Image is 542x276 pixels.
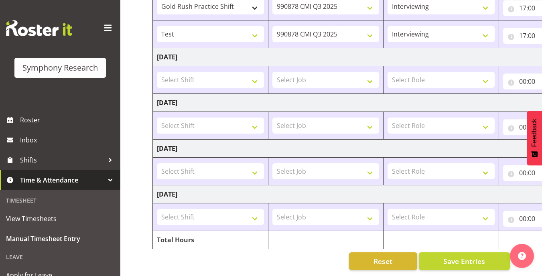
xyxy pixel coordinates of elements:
div: Leave [2,249,118,265]
a: View Timesheets [2,209,118,229]
span: Roster [20,114,116,126]
span: Shifts [20,154,104,166]
img: Rosterit website logo [6,20,72,36]
span: Save Entries [443,256,485,266]
span: Feedback [531,119,538,147]
button: Save Entries [419,252,510,270]
a: Manual Timesheet Entry [2,229,118,249]
td: Total Hours [153,231,268,249]
button: Reset [349,252,417,270]
div: Symphony Research [22,62,98,74]
img: help-xxl-2.png [518,252,526,260]
div: Timesheet [2,192,118,209]
span: Reset [374,256,392,266]
span: View Timesheets [6,213,114,225]
button: Feedback - Show survey [527,111,542,165]
span: Manual Timesheet Entry [6,233,114,245]
span: Time & Attendance [20,174,104,186]
span: Inbox [20,134,116,146]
